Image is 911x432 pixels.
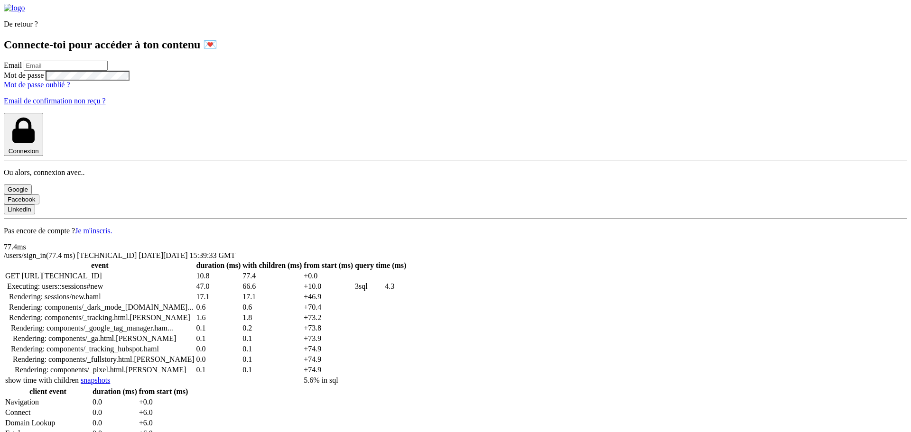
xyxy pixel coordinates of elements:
span: + [304,282,308,290]
td: Executing: users::sessions#new [5,282,195,291]
th: event [5,261,195,270]
span: (77.4 ms) [46,251,75,259]
td: Rendering: components/_dark_mode_init.html.erb [5,303,195,312]
td: duration of this step and its children [242,271,302,281]
td: GET [URL][TECHNICAL_ID] [5,271,195,281]
h1: Connecte-toi pour accéder à ton contenu 💌 [4,38,907,51]
span: + [139,419,143,427]
span: 77.4 [4,243,26,251]
span: + [304,293,308,301]
td: Rendering: components/_pixel.html.[PERSON_NAME] [5,365,195,375]
td: duration of this step without any children's durations [196,344,242,354]
span: + [139,398,143,406]
input: Email [24,61,108,71]
p: Ou alors, connexion avec.. [4,168,907,177]
span: + [304,313,308,322]
span: + [304,324,308,332]
td: duration of this step and its children [242,292,302,302]
td: time elapsed since profiling started [303,365,353,375]
td: Rendering: components/_tracking_hubspot.haml [5,344,195,354]
td: 0.0 [139,397,189,407]
td: time elapsed since profiling started [303,303,353,312]
td: duration of this step without any children's durations [196,365,242,375]
td: time elapsed since profiling started [303,334,353,343]
td: aggregate duration of all queries in this step (excludes children) [384,282,407,291]
span: + [304,272,308,280]
a: Je m'inscris. [75,227,112,235]
td: time elapsed since profiling started [303,292,353,302]
a: Facebook [4,195,39,203]
span: [TECHNICAL_ID] [DATE][DATE] 15:39:33 GMT [77,251,235,259]
a: Linkedin [4,205,35,213]
td: duration of this step without any children's durations [196,292,242,302]
th: from start (ms) [303,261,353,270]
span: + [304,366,308,374]
td: 0.0 [92,408,138,417]
td: time elapsed since profiling started [303,355,353,364]
button: Connexion [4,113,43,156]
td: duration of this step and its children [242,282,302,291]
td: 0.0 [92,418,138,428]
td: 0.0 [92,397,138,407]
label: Email [4,61,22,69]
p: Pas encore de compte ? [4,227,907,235]
a: toggles column with aggregate child durations [5,376,79,384]
td: duration of this step and its children [242,313,302,322]
span: + [139,408,143,416]
img: logo [4,4,25,12]
td: duration of this step and its children [242,323,302,333]
td: 6.0 [139,418,189,428]
span: + [304,355,308,363]
span: sql [359,282,368,290]
td: duration of this step and its children [242,344,302,354]
td: time elapsed since profiling started [303,344,353,354]
th: from start (ms) [139,387,189,396]
td: time elapsed since profiling started [303,313,353,322]
td: duration of this step without any children's durations [196,334,242,343]
span: + [304,303,308,311]
td: duration of this step without any children's durations [196,282,242,291]
td: 6.0 [139,408,189,417]
span: ms [17,243,26,251]
th: duration (ms) [92,387,138,396]
span: + [304,345,308,353]
span: + [304,334,308,342]
span: % in sql [313,376,338,384]
td: duration of this step without any children's durations [196,303,242,312]
button: Facebook [4,194,39,204]
td: time elapsed since profiling started [303,282,353,291]
button: Google [4,184,32,194]
td: duration of this step without any children's durations [196,355,242,364]
td: duration of this step and its children [242,355,302,364]
td: Rendering: components/_ga.html.[PERSON_NAME] [5,334,195,343]
a: 3 [355,282,368,290]
td: time elapsed since profiling started [303,271,353,281]
td: duration of this step without any children's durations [196,313,242,322]
button: Linkedin [4,204,35,214]
td: Domain Lookup [5,418,91,428]
th: with children (ms) [242,261,302,270]
td: Rendering: components/_fullstory.html.[PERSON_NAME] [5,355,195,364]
label: Mot de passe [4,71,44,79]
td: duration of this step without any children's durations [196,271,242,281]
a: Google [4,185,32,193]
span: /users/sign_in [4,251,77,259]
td: 3 queries spent 4.3 ms of total request time [303,376,383,385]
a: Email de confirmation non reçu ? [4,97,106,105]
th: client event [5,387,91,396]
td: duration of this step and its children [242,334,302,343]
td: Navigation [5,397,91,407]
td: duration of this step and its children [242,365,302,375]
td: Rendering: sessions/new.haml [5,292,195,302]
td: duration of this step and its children [242,303,302,312]
td: Connect [5,408,91,417]
td: duration of this step without any children's durations [196,323,242,333]
p: De retour ? [4,20,907,28]
a: Mot de passe oublié ? [4,81,70,89]
td: Rendering: components/_tracking.html.[PERSON_NAME] [5,313,195,322]
td: time elapsed since profiling started [303,323,353,333]
a: snapshots [81,376,110,384]
th: query time (ms) [354,261,407,270]
th: duration (ms) [196,261,242,270]
td: Rendering: components/_google_tag_manager.haml [5,323,195,333]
